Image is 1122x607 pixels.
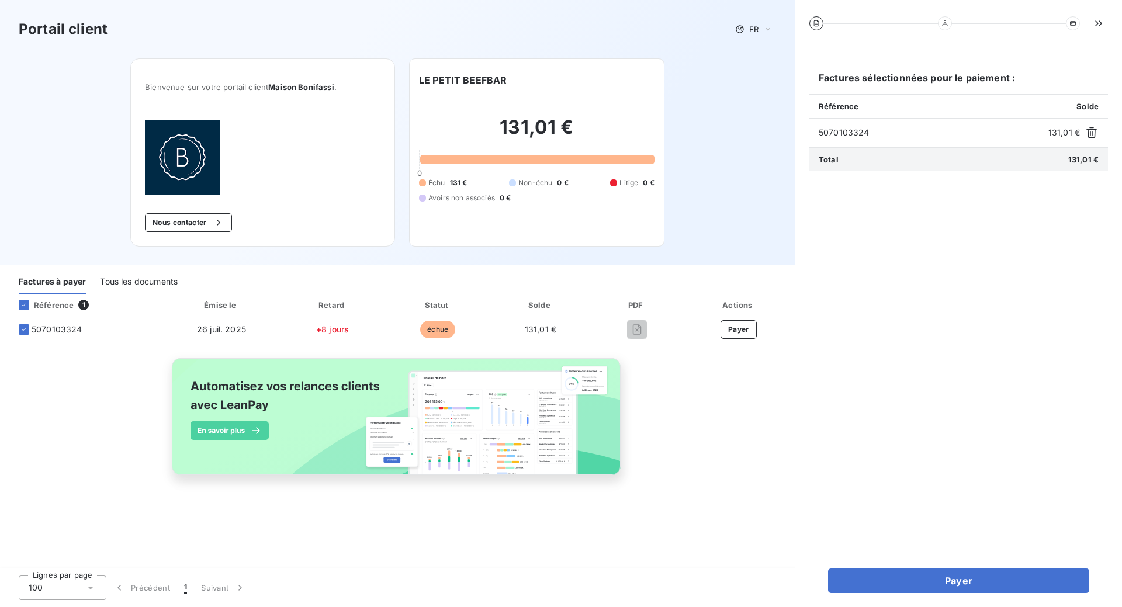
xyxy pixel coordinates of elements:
div: Statut [388,299,487,311]
span: 0 € [557,178,568,188]
span: Bienvenue sur votre portail client . [145,82,380,92]
span: Échu [428,178,445,188]
span: Référence [819,102,858,111]
div: Retard [282,299,383,311]
button: 1 [177,575,194,600]
span: 100 [29,582,43,594]
span: 131,01 € [1068,155,1099,164]
span: 0 € [500,193,511,203]
button: Payer [828,568,1089,593]
span: 131 € [450,178,467,188]
div: Référence [9,300,74,310]
button: Précédent [106,575,177,600]
span: +8 jours [316,324,349,334]
span: 131,01 € [525,324,556,334]
div: Émise le [166,299,277,311]
h6: Factures sélectionnées pour le paiement : [809,71,1108,94]
span: 1 [78,300,89,310]
h3: Portail client [19,19,108,40]
img: Company logo [145,120,220,195]
span: Total [819,155,839,164]
span: 5070103324 [32,324,82,335]
span: 5070103324 [819,127,1044,138]
span: 26 juil. 2025 [197,324,246,334]
div: PDF [594,299,680,311]
img: banner [161,351,633,495]
div: Solde [492,299,588,311]
button: Nous contacter [145,213,231,232]
h2: 131,01 € [419,116,654,151]
div: Tous les documents [100,270,178,294]
span: 0 € [643,178,654,188]
span: Litige [619,178,638,188]
div: Factures à payer [19,270,86,294]
button: Payer [721,320,757,339]
span: échue [420,321,455,338]
span: 131,01 € [1048,127,1080,138]
span: Avoirs non associés [428,193,495,203]
span: FR [749,25,759,34]
span: 0 [417,168,422,178]
span: 1 [184,582,187,594]
button: Suivant [194,575,253,600]
span: Maison Bonifassi [268,82,334,92]
h6: LE PETIT BEEFBAR [419,73,507,87]
span: Non-échu [518,178,552,188]
span: Solde [1076,102,1099,111]
div: Actions [685,299,792,311]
